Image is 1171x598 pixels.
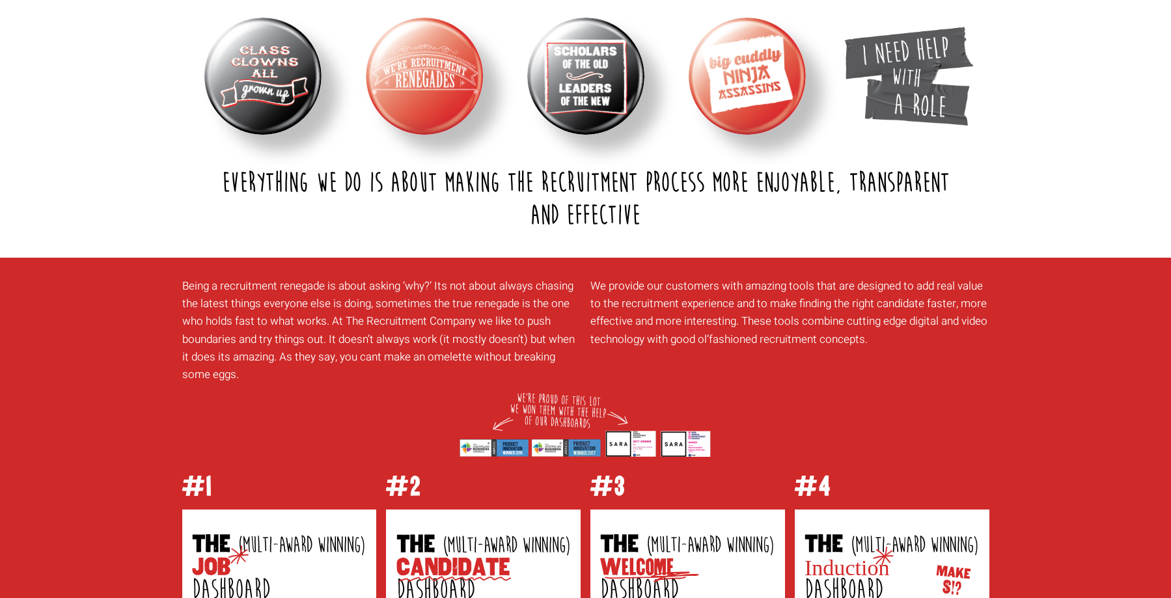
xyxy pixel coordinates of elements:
[590,277,989,348] p: We provide our customers with amazing tools that are designed to add real value to the recruitmen...
[590,472,785,502] h1: #3
[460,390,711,457] img: Awards2.png
[182,277,581,383] p: Being a recruitment renegade is about asking ‘why?’ Its not about always chasing the latest thing...
[186,167,986,232] h2: Everything we do is about making the recruitment process more enjoyable, transparent and effective
[795,472,989,502] h1: #4
[689,18,806,135] img: Cuddly-Ninja-badge.png
[366,18,483,135] img: Recruitment-Renegades-badge.png
[844,27,973,126] img: I Need Help with a role
[182,472,377,502] h1: #1
[204,18,322,135] img: Class-Clowns-badge.png
[386,472,581,502] h1: #2
[527,18,644,135] img: Scholars-of-the-old-badge.png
